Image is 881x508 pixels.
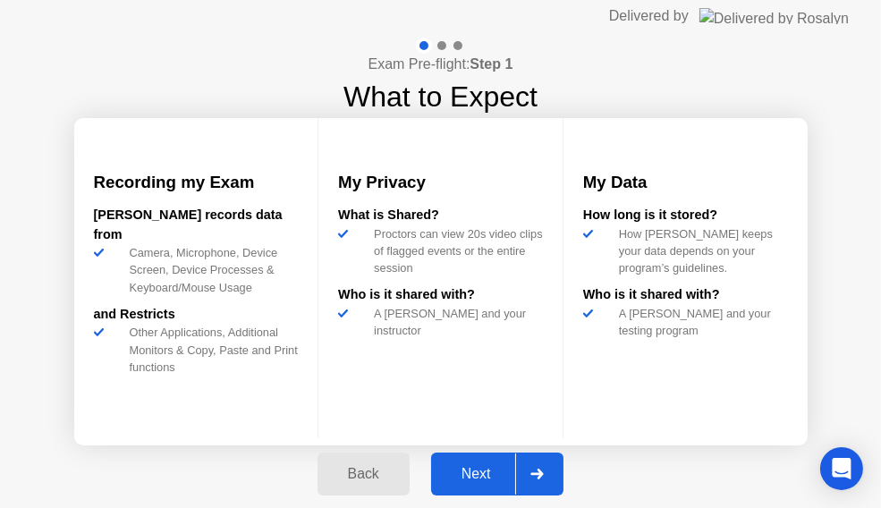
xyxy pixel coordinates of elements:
div: What is Shared? [338,206,543,225]
div: Camera, Microphone, Device Screen, Device Processes & Keyboard/Mouse Usage [123,244,299,296]
button: Next [431,453,564,495]
div: Who is it shared with? [583,285,788,305]
h4: Exam Pre-flight: [368,54,513,75]
div: Who is it shared with? [338,285,543,305]
div: How long is it stored? [583,206,788,225]
h3: Recording my Exam [94,170,299,195]
div: A [PERSON_NAME] and your testing program [612,305,788,339]
button: Back [318,453,410,495]
div: Open Intercom Messenger [820,447,863,490]
div: Delivered by [609,5,689,27]
img: Delivered by Rosalyn [699,8,849,24]
h3: My Privacy [338,170,543,195]
div: A [PERSON_NAME] and your instructor [367,305,543,339]
div: Back [323,466,404,482]
div: Next [436,466,516,482]
b: Step 1 [470,56,513,72]
div: How [PERSON_NAME] keeps your data depends on your program’s guidelines. [612,225,788,277]
div: Other Applications, Additional Monitors & Copy, Paste and Print functions [123,324,299,376]
h3: My Data [583,170,788,195]
div: [PERSON_NAME] records data from [94,206,299,244]
div: Proctors can view 20s video clips of flagged events or the entire session [367,225,543,277]
h1: What to Expect [343,75,538,118]
div: and Restricts [94,305,299,325]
